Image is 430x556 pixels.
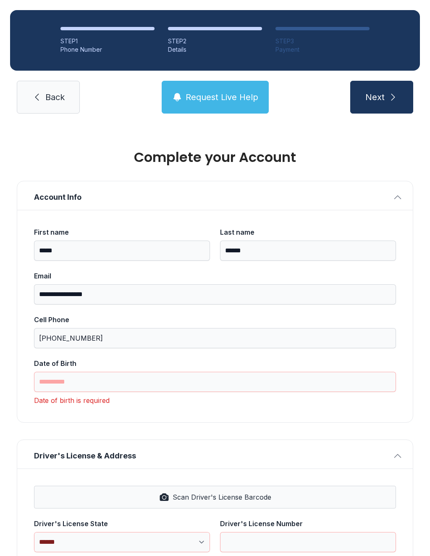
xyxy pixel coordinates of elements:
div: STEP 3 [275,37,370,45]
select: Driver's License State [34,532,210,552]
span: Next [365,91,385,103]
div: Phone Number [60,45,155,54]
div: Date of birth is required [34,395,396,405]
input: Driver's License Number [220,532,396,552]
div: Date of Birth [34,358,396,368]
button: Account Info [17,181,413,210]
div: Cell Phone [34,315,396,325]
input: Last name [220,241,396,261]
span: Account Info [34,191,389,203]
div: Payment [275,45,370,54]
span: Back [45,91,65,103]
div: Email [34,271,396,281]
div: Last name [220,227,396,237]
div: Details [168,45,262,54]
div: STEP 2 [168,37,262,45]
div: Driver's License State [34,519,210,529]
input: Date of Birth [34,372,396,392]
input: Cell Phone [34,328,396,348]
div: Driver's License Number [220,519,396,529]
span: Scan Driver's License Barcode [173,492,271,502]
input: Email [34,284,396,304]
div: STEP 1 [60,37,155,45]
input: First name [34,241,210,261]
span: Driver's License & Address [34,450,389,462]
h1: Complete your Account [17,151,413,164]
span: Request Live Help [186,91,258,103]
button: Driver's License & Address [17,440,413,469]
div: First name [34,227,210,237]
